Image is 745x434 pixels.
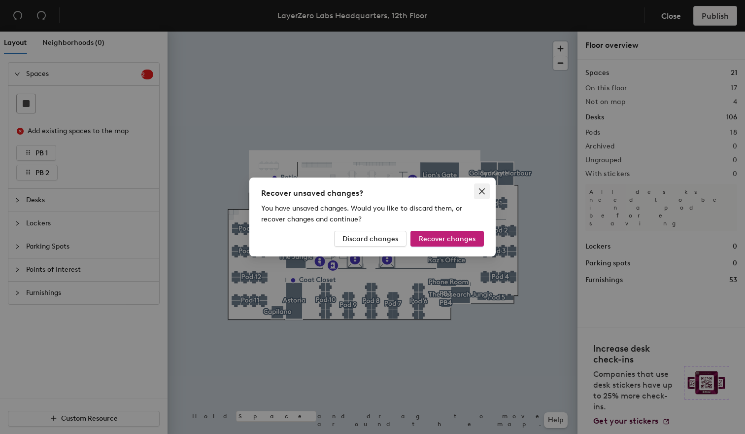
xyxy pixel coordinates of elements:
[342,235,398,243] span: Discard changes
[410,231,484,247] button: Recover changes
[261,204,462,223] span: You have unsaved changes. Would you like to discard them, or recover changes and continue?
[474,187,490,195] span: Close
[261,187,484,199] div: Recover unsaved changes?
[419,235,475,243] span: Recover changes
[474,183,490,199] button: Close
[334,231,406,247] button: Discard changes
[478,187,486,195] span: close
